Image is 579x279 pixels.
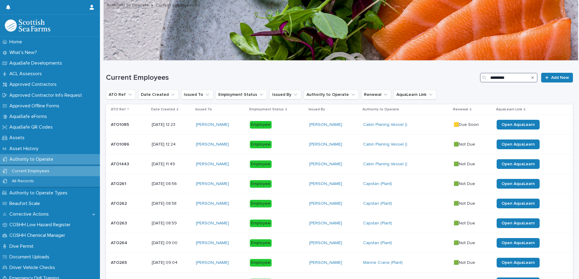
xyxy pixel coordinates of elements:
p: ATO1086 [111,141,131,147]
a: Open AquaLearn [497,199,540,208]
p: AquaLearn Link [496,106,522,113]
a: [PERSON_NAME] [196,162,229,167]
p: [DATE] 08:56 [152,181,191,187]
button: Date Created [138,90,179,99]
a: [PERSON_NAME] [309,181,342,187]
span: Open AquaLearn [501,162,535,166]
div: Employee [250,239,272,247]
p: 🟩Not Due [454,239,476,246]
p: ATO262 [111,200,128,206]
h1: Current Employees [106,73,478,82]
div: Employee [250,180,272,188]
span: Open AquaLearn [501,241,535,245]
p: [DATE] 09:04 [152,260,191,265]
a: Capstan (Plant) [363,240,392,246]
tr: ATO263ATO263 [DATE] 08:59[PERSON_NAME] Employee[PERSON_NAME] Capstan (Plant) 🟩Not Due🟩Not Due Ope... [106,213,573,233]
button: AquaLearn Link [394,90,436,99]
p: COSHH Chemical Manager [7,233,70,238]
a: [PERSON_NAME] [309,162,342,167]
a: [PERSON_NAME] [196,142,229,147]
p: Authority to Operate [362,106,399,113]
p: AquaSafe Developments [7,60,67,66]
p: Document Uploads [7,254,54,260]
p: Employment Status [249,106,284,113]
a: [PERSON_NAME] [309,240,342,246]
button: ATO Ref [106,90,136,99]
p: Issued By [309,106,325,113]
p: [DATE] 12:23 [152,122,191,127]
button: Issued To [181,90,213,99]
div: Employee [250,160,272,168]
button: Employment Status [216,90,267,99]
tr: ATO261ATO261 [DATE] 08:56[PERSON_NAME] Employee[PERSON_NAME] Capstan (Plant) 🟩Not Due🟩Not Due Ope... [106,174,573,194]
p: Home [7,39,27,45]
p: [DATE] 08:59 [152,221,191,226]
a: Capstan (Plant) [363,221,392,226]
a: Authority to Operate [107,1,149,8]
p: Beaufort Scale [7,201,45,207]
a: [PERSON_NAME] [309,122,342,127]
p: Issued To [195,106,212,113]
div: Employee [250,220,272,227]
a: Open AquaLearn [497,139,540,149]
p: Approved Offline Forms [7,103,64,109]
p: ATO1085 [111,121,130,127]
p: Approved Contractors [7,82,61,87]
p: [DATE] 09:00 [152,240,191,246]
a: [PERSON_NAME] [196,181,229,187]
p: Corrective Actions [7,211,54,217]
p: COSHH Low Hazard Register [7,222,75,228]
p: Authority to Operate [7,156,58,162]
p: ATO1443 [111,160,130,167]
p: AquaSafe eForms [7,114,52,119]
p: ATO263 [111,220,128,226]
tr: ATO265ATO265 [DATE] 09:04[PERSON_NAME] Employee[PERSON_NAME] Marine Crane (Plant) 🟩Not Due🟩Not Du... [106,253,573,273]
p: 🟩Not Due [454,259,476,265]
tr: ATO1443ATO1443 [DATE] 11:49[PERSON_NAME] Employee[PERSON_NAME] Cabin Planing Vessel () 🟩Not Due🟩N... [106,154,573,174]
a: [PERSON_NAME] [196,260,229,265]
p: All Records [7,179,39,184]
p: 🟩Not Due [454,200,476,206]
a: Cabin Planing Vessel () [363,162,407,167]
p: Date Created [151,106,175,113]
p: ATO Ref [111,106,126,113]
a: Open AquaLearn [497,159,540,169]
a: Capstan (Plant) [363,181,392,187]
p: Current Employees [156,2,194,8]
span: Open AquaLearn [501,261,535,265]
span: Open AquaLearn [501,201,535,206]
a: [PERSON_NAME] [309,142,342,147]
p: 🟨Due Soon [454,121,480,127]
p: ATO265 [111,259,128,265]
p: ATO261 [111,180,127,187]
div: Employee [250,121,272,129]
p: Asset History [7,146,43,152]
p: 🟩Not Due [454,220,476,226]
div: Employee [250,141,272,148]
a: Open AquaLearn [497,218,540,228]
span: Open AquaLearn [501,123,535,127]
span: Open AquaLearn [501,142,535,146]
p: Renewal [453,106,468,113]
span: Open AquaLearn [501,221,535,225]
span: Add New [551,76,569,80]
a: [PERSON_NAME] [196,240,229,246]
p: ATO264 [111,239,128,246]
a: [PERSON_NAME] [309,221,342,226]
p: What's New? [7,50,42,55]
p: Current Employees [7,169,54,174]
div: Employee [250,259,272,267]
img: bPIBxiqnSb2ggTQWdOVV [5,19,50,32]
p: [DATE] 12:24 [152,142,191,147]
button: Renewal [361,90,391,99]
p: Driver Vehicle Checks [7,265,60,271]
a: Add New [541,73,573,82]
p: Dive Permit [7,244,38,249]
p: AquaSafe QR Codes [7,124,58,130]
tr: ATO262ATO262 [DATE] 08:58[PERSON_NAME] Employee[PERSON_NAME] Capstan (Plant) 🟩Not Due🟩Not Due Ope... [106,194,573,213]
a: Marine Crane (Plant) [363,260,403,265]
input: Search [480,73,538,82]
tr: ATO264ATO264 [DATE] 09:00[PERSON_NAME] Employee[PERSON_NAME] Capstan (Plant) 🟩Not Due🟩Not Due Ope... [106,233,573,253]
p: ACL Assessors [7,71,47,77]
